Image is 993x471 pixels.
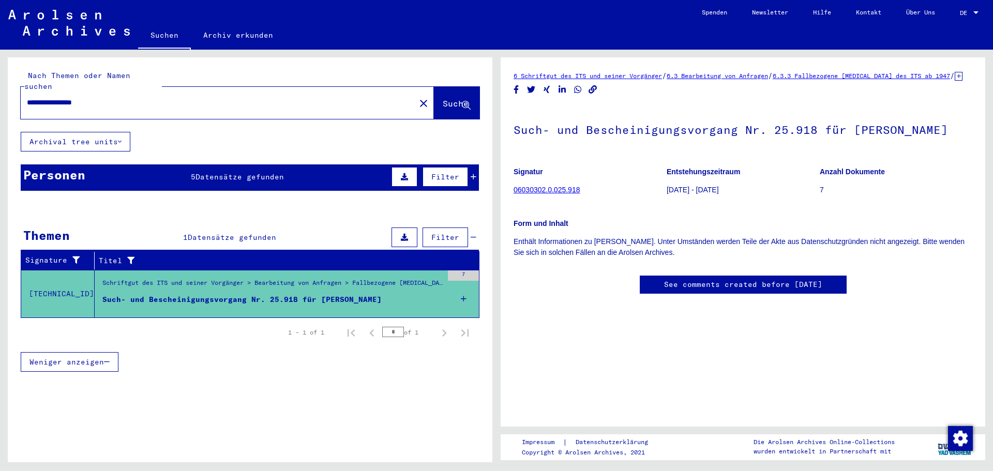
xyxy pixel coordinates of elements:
a: See comments created before [DATE] [664,279,822,290]
a: 6.3.3 Fallbezogene [MEDICAL_DATA] des ITS ab 1947 [773,72,950,80]
div: Signature [25,252,97,269]
div: Such- und Bescheinigungsvorgang Nr. 25.918 für [PERSON_NAME] [102,294,382,305]
div: | [522,437,660,448]
a: 6.3 Bearbeitung von Anfragen [667,72,768,80]
button: Copy link [588,83,598,96]
div: Titel [99,252,469,269]
div: Signature [25,255,86,266]
button: Filter [423,227,468,247]
button: Share on LinkedIn [557,83,568,96]
button: Filter [423,167,468,187]
p: Die Arolsen Archives Online-Collections [754,437,895,447]
span: Suche [443,98,469,109]
div: Personen [23,165,85,184]
b: Signatur [514,168,543,176]
a: Impressum [522,437,563,448]
p: 7 [820,185,972,195]
b: Entstehungszeitraum [667,168,740,176]
div: Schriftgut des ITS und seiner Vorgänger > Bearbeitung von Anfragen > Fallbezogene [MEDICAL_DATA] ... [102,278,443,293]
button: Next page [434,322,455,343]
img: yv_logo.png [936,434,974,460]
span: / [768,71,773,80]
span: DE [960,9,971,17]
div: Titel [99,255,459,266]
a: 6 Schriftgut des ITS und seiner Vorgänger [514,72,662,80]
span: / [950,71,955,80]
button: Share on Xing [541,83,552,96]
span: / [662,71,667,80]
p: Enthält Informationen zu [PERSON_NAME]. Unter Umständen werden Teile der Akte aus Datenschutzgrün... [514,236,972,258]
span: Filter [431,233,459,242]
p: Copyright © Arolsen Archives, 2021 [522,448,660,457]
p: wurden entwickelt in Partnerschaft mit [754,447,895,456]
a: Suchen [138,23,191,50]
button: Clear [413,93,434,113]
button: Suche [434,87,479,119]
button: First page [341,322,362,343]
p: [DATE] - [DATE] [667,185,819,195]
button: Share on Facebook [511,83,522,96]
button: Last page [455,322,475,343]
b: Form und Inhalt [514,219,568,227]
button: Weniger anzeigen [21,352,118,372]
mat-icon: close [417,97,430,110]
b: Anzahl Dokumente [820,168,885,176]
h1: Such- und Bescheinigungsvorgang Nr. 25.918 für [PERSON_NAME] [514,106,972,151]
a: 06030302.0.025.918 [514,186,580,194]
button: Archival tree units [21,132,130,151]
span: Filter [431,172,459,181]
span: Datensätze gefunden [195,172,284,181]
span: 5 [191,172,195,181]
mat-label: Nach Themen oder Namen suchen [24,71,130,91]
button: Share on WhatsApp [573,83,583,96]
a: Datenschutzerklärung [567,437,660,448]
img: Zustimmung ändern [948,426,973,451]
span: Weniger anzeigen [29,357,104,367]
button: Share on Twitter [526,83,537,96]
button: Previous page [362,322,382,343]
a: Archiv erkunden [191,23,285,48]
img: Arolsen_neg.svg [8,10,130,36]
